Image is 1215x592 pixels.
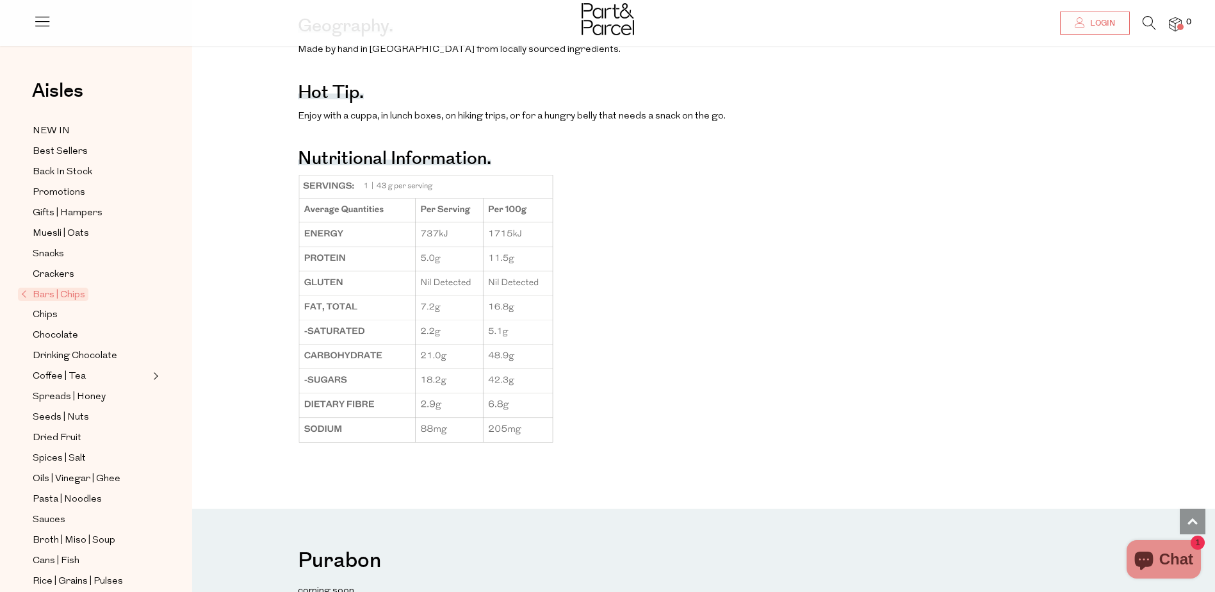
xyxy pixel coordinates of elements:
[582,3,634,35] img: Part&Parcel
[33,267,149,283] a: Crackers
[32,81,83,113] a: Aisles
[33,226,149,242] a: Muesli | Oats
[32,77,83,105] span: Aisles
[33,430,149,446] a: Dried Fruit
[1123,540,1205,582] inbox-online-store-chat: Shopify online store chat
[33,451,86,466] span: Spices | Salt
[33,471,149,487] a: Oils | Vinegar | Ghee
[33,164,149,180] a: Back In Stock
[33,409,149,425] a: Seeds | Nuts
[33,205,149,221] a: Gifts | Hampers
[33,431,81,446] span: Dried Fruit
[298,541,381,579] h3: Purabon
[33,246,149,262] a: Snacks
[33,123,149,139] a: NEW IN
[1087,18,1115,29] span: Login
[33,574,123,589] span: Rice | Grains | Pulses
[1169,17,1182,31] a: 0
[33,389,149,405] a: Spreads | Honey
[33,553,149,569] a: Cans | Fish
[33,328,78,343] span: Chocolate
[1183,17,1195,28] span: 0
[33,308,58,323] span: Chips
[33,533,115,548] span: Broth | Miso | Soup
[33,307,149,323] a: Chips
[33,512,149,528] a: Sauces
[33,532,149,548] a: Broth | Miso | Soup
[33,185,149,201] a: Promotions
[33,124,70,139] span: NEW IN
[1060,12,1130,35] a: Login
[33,185,85,201] span: Promotions
[298,45,621,54] span: Made by hand in [GEOGRAPHIC_DATA] from locally sourced ingredients.
[33,491,149,507] a: Pasta | Noodles
[298,156,491,165] h4: Nutritional Information.
[150,368,159,384] button: Expand/Collapse Coffee | Tea
[33,327,149,343] a: Chocolate
[298,108,817,125] p: Enjoy with a cuppa, in lunch boxes, on hiking trips, or for a hungry belly that needs a snack on ...
[18,288,88,301] span: Bars | Chips
[298,90,364,99] h4: Hot tip.
[33,410,89,425] span: Seeds | Nuts
[33,450,149,466] a: Spices | Salt
[33,206,102,221] span: Gifts | Hampers
[21,287,149,302] a: Bars | Chips
[33,165,92,180] span: Back In Stock
[33,267,74,283] span: Crackers
[33,349,117,364] span: Drinking Chocolate
[33,144,149,160] a: Best Sellers
[33,492,102,507] span: Pasta | Noodles
[33,390,106,405] span: Spreads | Honey
[33,472,120,487] span: Oils | Vinegar | Ghee
[33,573,149,589] a: Rice | Grains | Pulses
[33,144,88,160] span: Best Sellers
[33,554,79,569] span: Cans | Fish
[33,368,149,384] a: Coffee | Tea
[33,247,64,262] span: Snacks
[33,513,65,528] span: Sauces
[33,369,86,384] span: Coffee | Tea
[33,348,149,364] a: Drinking Chocolate
[33,226,89,242] span: Muesli | Oats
